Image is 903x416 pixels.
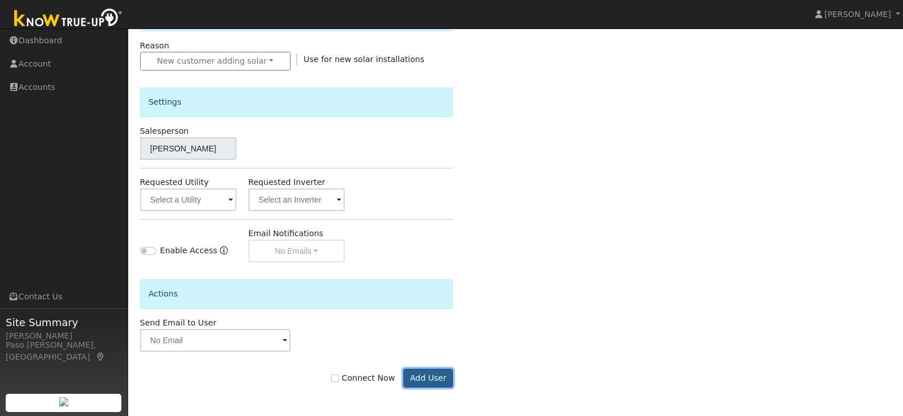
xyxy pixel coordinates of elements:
[824,10,891,19] span: [PERSON_NAME]
[96,352,106,361] a: Map
[140,329,291,352] input: No Email
[140,279,453,308] div: Actions
[248,176,325,188] label: Requested Inverter
[59,397,68,406] img: retrieve
[140,40,169,52] label: Reason
[140,88,453,117] div: Settings
[220,245,228,262] a: Enable Access
[160,245,218,257] label: Enable Access
[140,52,291,71] button: New customer adding solar
[9,6,128,32] img: Know True-Up
[140,188,236,211] input: Select a Utility
[140,317,216,329] label: Send Email to User
[304,55,424,64] span: Use for new solar installations
[248,188,345,211] input: Select an Inverter
[248,228,324,240] label: Email Notifications
[6,330,122,342] div: [PERSON_NAME]
[331,374,339,382] input: Connect Now
[140,125,189,137] label: Salesperson
[403,369,453,388] button: Add User
[6,339,122,363] div: Paso [PERSON_NAME], [GEOGRAPHIC_DATA]
[331,372,395,384] label: Connect Now
[140,137,236,160] input: Select a User
[6,315,122,330] span: Site Summary
[140,176,209,188] label: Requested Utility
